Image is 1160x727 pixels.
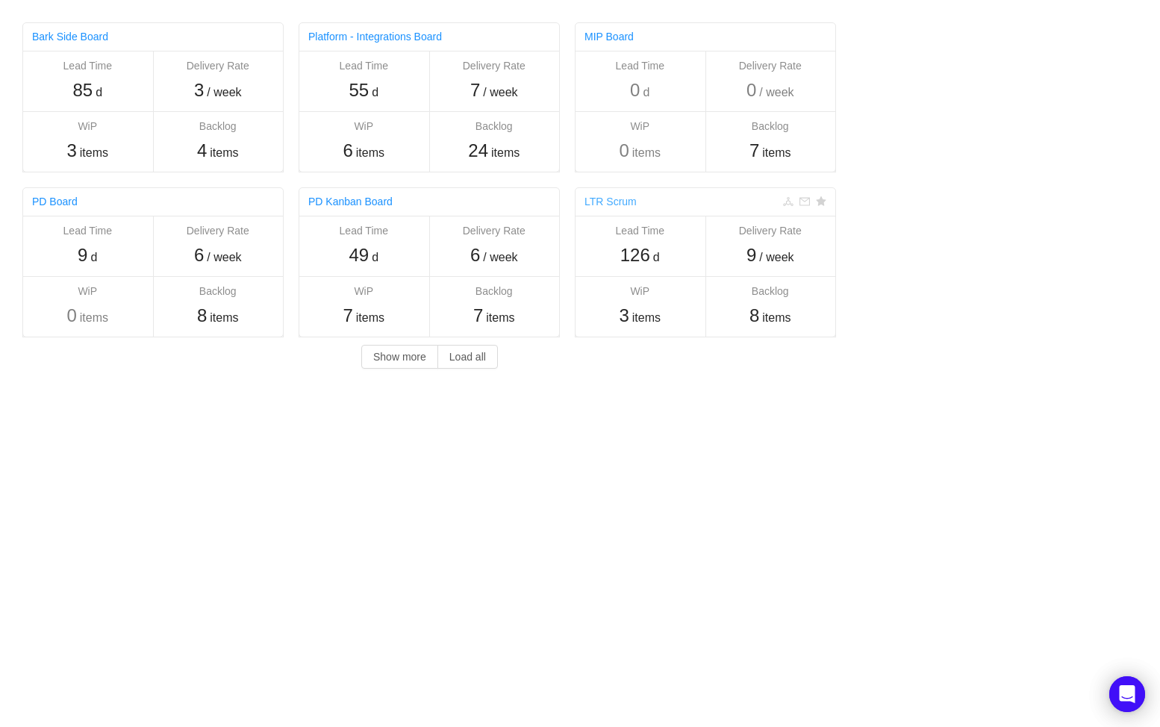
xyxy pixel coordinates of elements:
[582,284,698,299] div: WiP
[207,84,241,102] span: / week
[306,119,422,134] div: WiP
[759,84,793,102] span: / week
[713,284,829,299] div: Backlog
[194,80,204,100] span: 3
[473,305,483,325] span: 7
[470,80,480,100] span: 7
[207,249,241,266] span: / week
[96,84,102,102] span: d
[746,80,756,100] span: 0
[30,119,146,134] div: WiP
[746,245,756,265] span: 9
[66,305,76,325] span: 0
[483,249,517,266] span: / week
[437,58,552,74] div: Delivery Rate
[619,140,629,160] span: 0
[372,84,378,102] span: d
[361,345,438,369] button: Show more
[653,249,660,266] span: d
[356,309,384,327] span: items
[483,84,517,102] span: / week
[306,284,422,299] div: WiP
[783,196,793,207] i: icon: deployment-unit
[210,144,238,162] span: items
[80,144,108,162] span: items
[620,245,650,265] span: 126
[713,58,829,74] div: Delivery Rate
[437,345,498,369] button: Load all
[30,58,146,74] div: Lead Time
[468,140,488,160] span: 24
[632,144,661,162] span: items
[762,309,791,327] span: items
[306,223,422,239] div: Lead Time
[194,245,204,265] span: 6
[713,119,829,134] div: Backlog
[619,305,629,325] span: 3
[308,31,442,43] a: Platform - Integrations Board
[210,309,238,327] span: items
[78,245,87,265] span: 9
[582,223,698,239] div: Lead Time
[160,119,276,134] div: Backlog
[372,249,378,266] span: d
[584,196,637,208] a: LTR Scrum
[584,31,634,43] a: MIP Board
[582,58,698,74] div: Lead Time
[632,309,661,327] span: items
[582,119,698,134] div: WiP
[437,284,552,299] div: Backlog
[759,249,793,266] span: / week
[32,31,108,43] a: Bark Side Board
[437,119,552,134] div: Backlog
[486,309,514,327] span: items
[762,144,791,162] span: items
[643,84,649,102] span: d
[799,196,810,207] i: icon: mail
[343,140,352,160] span: 6
[1109,676,1145,712] div: Open Intercom Messenger
[349,80,369,100] span: 55
[491,144,520,162] span: items
[197,305,207,325] span: 8
[72,80,93,100] span: 85
[160,223,276,239] div: Delivery Rate
[343,305,352,325] span: 7
[160,284,276,299] div: Backlog
[32,196,78,208] a: PD Board
[30,223,146,239] div: Lead Time
[30,284,146,299] div: WiP
[816,196,826,207] i: icon: star
[306,58,422,74] div: Lead Time
[66,140,76,160] span: 3
[80,309,108,327] span: items
[713,223,829,239] div: Delivery Rate
[437,223,552,239] div: Delivery Rate
[90,249,97,266] span: d
[160,58,276,74] div: Delivery Rate
[749,305,759,325] span: 8
[308,196,393,208] a: PD Kanban Board
[356,144,384,162] span: items
[470,245,480,265] span: 6
[630,80,640,100] span: 0
[197,140,207,160] span: 4
[349,245,369,265] span: 49
[749,140,759,160] span: 7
